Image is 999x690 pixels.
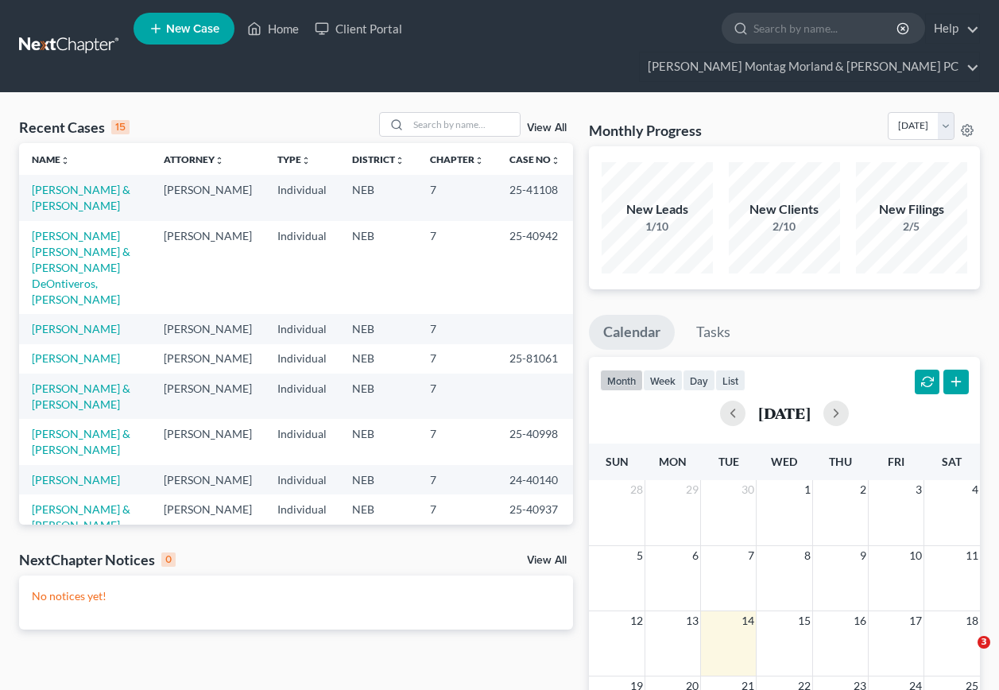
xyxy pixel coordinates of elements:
[856,200,967,219] div: New Filings
[758,405,811,421] h2: [DATE]
[352,153,405,165] a: Districtunfold_more
[307,14,410,43] a: Client Portal
[978,636,990,649] span: 3
[497,465,573,494] td: 24-40140
[606,455,629,468] span: Sun
[19,118,130,137] div: Recent Cases
[497,175,573,220] td: 25-41108
[858,546,868,565] span: 9
[796,611,812,630] span: 15
[32,427,130,456] a: [PERSON_NAME] & [PERSON_NAME]
[602,200,713,219] div: New Leads
[32,183,130,212] a: [PERSON_NAME] & [PERSON_NAME]
[683,370,715,391] button: day
[589,121,702,140] h3: Monthly Progress
[729,219,840,235] div: 2/10
[161,552,176,567] div: 0
[265,465,339,494] td: Individual
[19,550,176,569] div: NextChapter Notices
[339,494,417,540] td: NEB
[945,636,983,674] iframe: Intercom live chat
[265,221,339,314] td: Individual
[265,494,339,540] td: Individual
[151,344,265,374] td: [PERSON_NAME]
[970,480,980,499] span: 4
[301,156,311,165] i: unfold_more
[417,465,497,494] td: 7
[339,419,417,464] td: NEB
[417,175,497,220] td: 7
[740,480,756,499] span: 30
[852,611,868,630] span: 16
[527,122,567,134] a: View All
[729,200,840,219] div: New Clients
[265,419,339,464] td: Individual
[32,322,120,335] a: [PERSON_NAME]
[551,156,560,165] i: unfold_more
[497,494,573,540] td: 25-40937
[715,370,745,391] button: list
[151,221,265,314] td: [PERSON_NAME]
[746,546,756,565] span: 7
[32,351,120,365] a: [PERSON_NAME]
[629,611,645,630] span: 12
[684,611,700,630] span: 13
[166,23,219,35] span: New Case
[684,480,700,499] span: 29
[771,455,797,468] span: Wed
[32,382,130,411] a: [PERSON_NAME] & [PERSON_NAME]
[803,546,812,565] span: 8
[964,546,980,565] span: 11
[858,480,868,499] span: 2
[265,175,339,220] td: Individual
[395,156,405,165] i: unfold_more
[718,455,739,468] span: Tue
[430,153,484,165] a: Chapterunfold_more
[239,14,307,43] a: Home
[265,374,339,419] td: Individual
[908,546,923,565] span: 10
[32,473,120,486] a: [PERSON_NAME]
[151,314,265,343] td: [PERSON_NAME]
[602,219,713,235] div: 1/10
[600,370,643,391] button: month
[277,153,311,165] a: Typeunfold_more
[659,455,687,468] span: Mon
[527,555,567,566] a: View All
[339,465,417,494] td: NEB
[753,14,899,43] input: Search by name...
[417,314,497,343] td: 7
[32,502,130,532] a: [PERSON_NAME] & [PERSON_NAME]
[151,419,265,464] td: [PERSON_NAME]
[417,344,497,374] td: 7
[409,113,520,136] input: Search by name...
[339,221,417,314] td: NEB
[914,480,923,499] span: 3
[151,465,265,494] td: [PERSON_NAME]
[265,314,339,343] td: Individual
[829,455,852,468] span: Thu
[803,480,812,499] span: 1
[926,14,979,43] a: Help
[856,219,967,235] div: 2/5
[640,52,979,81] a: [PERSON_NAME] Montag Morland & [PERSON_NAME] PC
[908,611,923,630] span: 17
[339,314,417,343] td: NEB
[215,156,224,165] i: unfold_more
[417,494,497,540] td: 7
[32,153,70,165] a: Nameunfold_more
[629,480,645,499] span: 28
[643,370,683,391] button: week
[888,455,904,468] span: Fri
[509,153,560,165] a: Case Nounfold_more
[964,611,980,630] span: 18
[111,120,130,134] div: 15
[497,221,573,314] td: 25-40942
[151,374,265,419] td: [PERSON_NAME]
[339,175,417,220] td: NEB
[497,344,573,374] td: 25-81061
[151,175,265,220] td: [PERSON_NAME]
[265,344,339,374] td: Individual
[417,374,497,419] td: 7
[339,344,417,374] td: NEB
